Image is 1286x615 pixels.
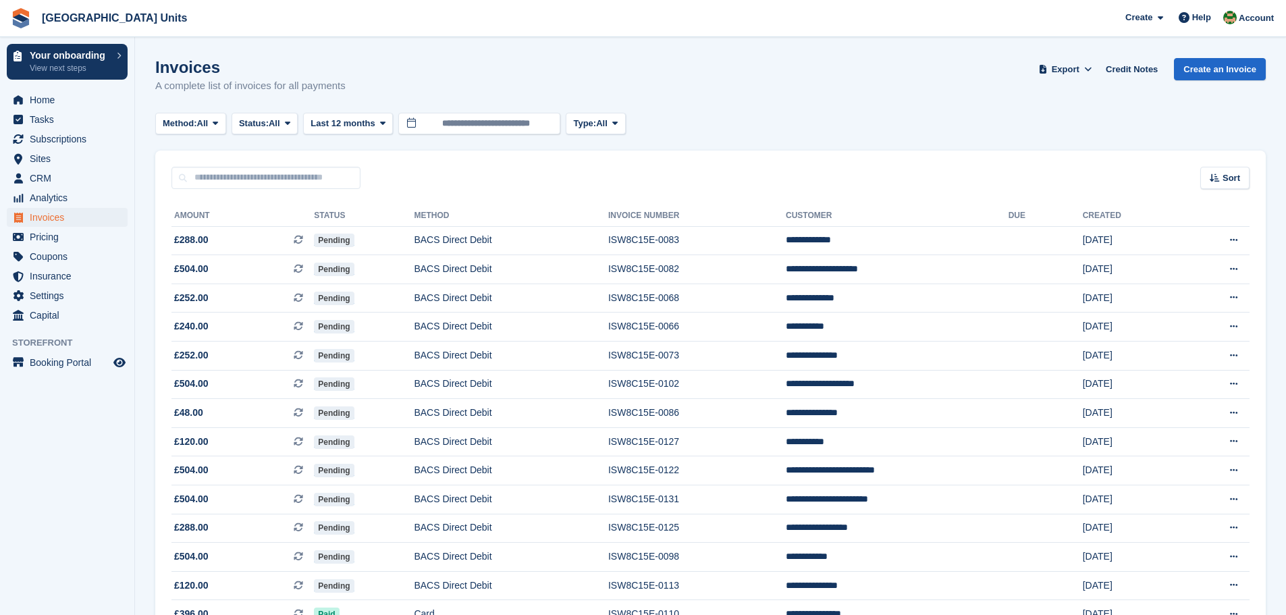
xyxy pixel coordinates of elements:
[12,336,134,350] span: Storefront
[7,130,128,149] a: menu
[608,485,786,514] td: ISW8C15E-0131
[174,348,209,363] span: £252.00
[314,579,354,593] span: Pending
[174,520,209,535] span: £288.00
[7,247,128,266] a: menu
[30,51,110,60] p: Your onboarding
[1223,171,1240,185] span: Sort
[314,349,354,363] span: Pending
[1036,58,1095,80] button: Export
[1052,63,1079,76] span: Export
[1223,11,1237,24] img: Ursula Johns
[786,205,1009,227] th: Customer
[1239,11,1274,25] span: Account
[7,110,128,129] a: menu
[414,514,608,543] td: BACS Direct Debit
[414,427,608,456] td: BACS Direct Debit
[36,7,192,29] a: [GEOGRAPHIC_DATA] Units
[311,117,375,130] span: Last 12 months
[303,113,393,135] button: Last 12 months
[7,286,128,305] a: menu
[30,267,111,286] span: Insurance
[30,306,111,325] span: Capital
[1125,11,1152,24] span: Create
[608,543,786,572] td: ISW8C15E-0098
[30,149,111,168] span: Sites
[174,435,209,449] span: £120.00
[573,117,596,130] span: Type:
[314,292,354,305] span: Pending
[30,188,111,207] span: Analytics
[1083,313,1179,342] td: [DATE]
[414,255,608,284] td: BACS Direct Debit
[174,262,209,276] span: £504.00
[1083,456,1179,485] td: [DATE]
[414,226,608,255] td: BACS Direct Debit
[7,149,128,168] a: menu
[7,208,128,227] a: menu
[1083,399,1179,428] td: [DATE]
[608,427,786,456] td: ISW8C15E-0127
[608,226,786,255] td: ISW8C15E-0083
[174,550,209,564] span: £504.00
[1100,58,1163,80] a: Credit Notes
[1083,205,1179,227] th: Created
[608,284,786,313] td: ISW8C15E-0068
[314,205,414,227] th: Status
[7,228,128,246] a: menu
[314,263,354,276] span: Pending
[155,58,346,76] h1: Invoices
[1083,226,1179,255] td: [DATE]
[174,319,209,333] span: £240.00
[414,543,608,572] td: BACS Direct Debit
[314,435,354,449] span: Pending
[30,353,111,372] span: Booking Portal
[197,117,209,130] span: All
[174,579,209,593] span: £120.00
[596,117,608,130] span: All
[608,205,786,227] th: Invoice Number
[232,113,298,135] button: Status: All
[414,313,608,342] td: BACS Direct Debit
[1174,58,1266,80] a: Create an Invoice
[155,113,226,135] button: Method: All
[1083,255,1179,284] td: [DATE]
[608,456,786,485] td: ISW8C15E-0122
[174,406,203,420] span: £48.00
[7,306,128,325] a: menu
[30,130,111,149] span: Subscriptions
[608,514,786,543] td: ISW8C15E-0125
[314,493,354,506] span: Pending
[414,284,608,313] td: BACS Direct Debit
[174,492,209,506] span: £504.00
[414,571,608,600] td: BACS Direct Debit
[314,521,354,535] span: Pending
[414,342,608,371] td: BACS Direct Debit
[7,90,128,109] a: menu
[1083,342,1179,371] td: [DATE]
[1083,370,1179,399] td: [DATE]
[608,313,786,342] td: ISW8C15E-0066
[314,234,354,247] span: Pending
[11,8,31,28] img: stora-icon-8386f47178a22dfd0bd8f6a31ec36ba5ce8667c1dd55bd0f319d3a0aa187defe.svg
[414,485,608,514] td: BACS Direct Debit
[314,550,354,564] span: Pending
[7,188,128,207] a: menu
[608,370,786,399] td: ISW8C15E-0102
[30,110,111,129] span: Tasks
[239,117,269,130] span: Status:
[7,169,128,188] a: menu
[30,169,111,188] span: CRM
[174,377,209,391] span: £504.00
[314,406,354,420] span: Pending
[608,571,786,600] td: ISW8C15E-0113
[608,342,786,371] td: ISW8C15E-0073
[171,205,314,227] th: Amount
[174,291,209,305] span: £252.00
[608,399,786,428] td: ISW8C15E-0086
[414,370,608,399] td: BACS Direct Debit
[608,255,786,284] td: ISW8C15E-0082
[414,456,608,485] td: BACS Direct Debit
[7,44,128,80] a: Your onboarding View next steps
[1083,427,1179,456] td: [DATE]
